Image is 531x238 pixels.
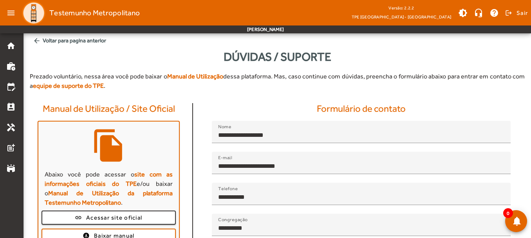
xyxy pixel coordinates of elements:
span: Acessar site oficial [86,213,142,222]
mat-icon: work_history [6,62,16,71]
span: Sair [517,7,528,19]
mat-icon: handyman [6,123,16,132]
div: Prezado voluntário, nessa área você pode baixar o dessa plataforma. Mas, caso continue com dúvida... [30,65,525,97]
span: Voltar para pagina anterior [30,33,525,48]
strong: Manual de Utilização [167,73,224,80]
mat-label: Congregação [218,217,247,222]
mat-icon: stadium [6,164,16,173]
strong: equipe de suporte do TPE [33,82,104,89]
img: Logo TPE [22,1,45,25]
mat-label: Telefone [218,186,238,191]
mat-icon: post_add [6,143,16,153]
span: Testemunho Metropolitano [49,7,140,19]
h4: Manual de Utilização / Site Oficial [43,103,175,114]
span: 0 [503,208,513,218]
span: TPE [GEOGRAPHIC_DATA] - [GEOGRAPHIC_DATA] [352,13,451,21]
h4: Formulário de contato [198,103,525,114]
a: Testemunho Metropolitano [19,1,140,25]
button: Acessar site oficial [42,211,176,225]
p: Abaixo você pode acessar o e/ou baixar o . [45,170,173,207]
mat-icon: arrow_back [33,37,41,45]
mat-icon: file_copy [89,128,128,167]
mat-icon: home [6,41,16,51]
div: Dúvidas / Suporte [30,48,525,65]
strong: site com as informações oficiais do TPE [45,171,173,187]
mat-label: Nome [218,124,231,129]
button: Sair [504,7,528,19]
mat-icon: perm_contact_calendar [6,102,16,112]
mat-icon: menu [3,5,19,21]
div: Versão: 2.2.2 [352,3,451,13]
mat-label: E-mail [218,155,232,160]
strong: Manual de Utilização da plataforma Testemunho Metropolitano [45,189,173,206]
mat-icon: edit_calendar [6,82,16,91]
